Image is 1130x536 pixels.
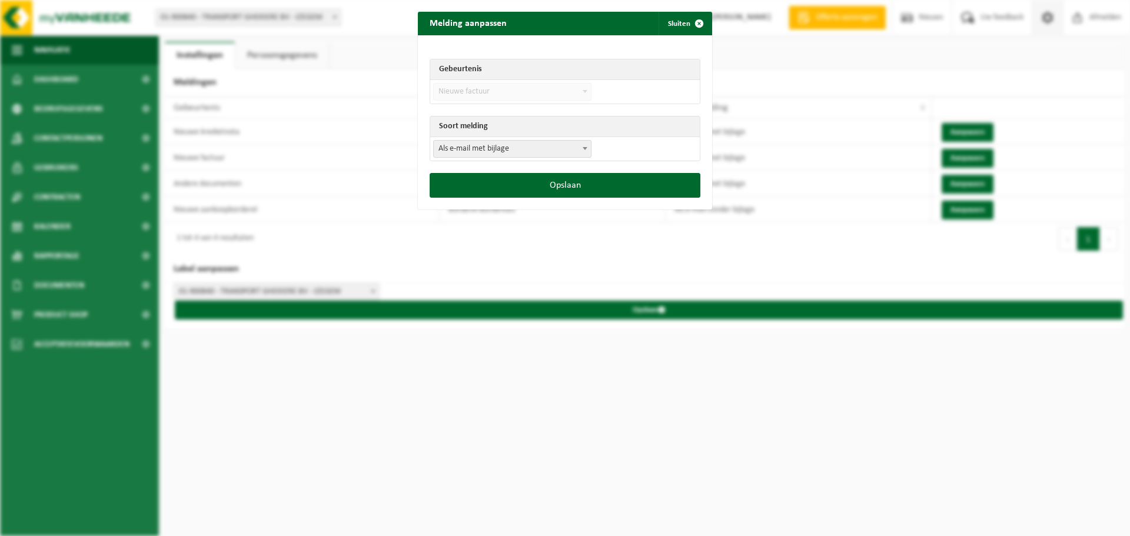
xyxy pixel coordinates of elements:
[433,83,591,101] span: Nieuwe factuur
[430,116,700,137] th: Soort melding
[430,173,700,198] button: Opslaan
[418,12,519,34] h2: Melding aanpassen
[430,59,700,80] th: Gebeurtenis
[434,84,591,100] span: Nieuwe factuur
[659,12,711,35] button: Sluiten
[434,141,591,157] span: Als e-mail met bijlage
[433,140,591,158] span: Als e-mail met bijlage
